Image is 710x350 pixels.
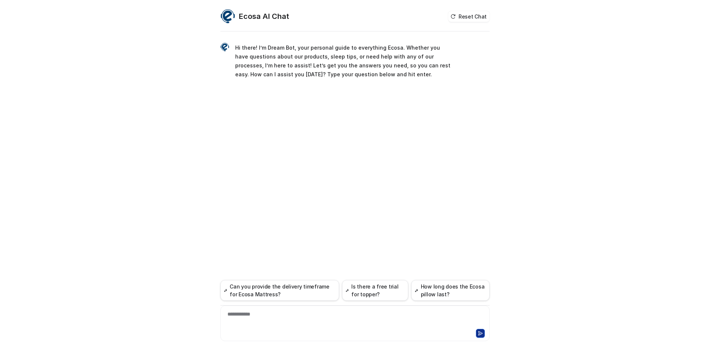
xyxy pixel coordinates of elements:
img: Widget [220,9,235,24]
button: Can you provide the delivery timeframe for Ecosa Mattress? [220,280,339,301]
img: Widget [220,43,229,51]
h2: Ecosa AI Chat [239,11,289,21]
button: Is there a free trial for topper? [342,280,408,301]
button: How long does the Ecosa pillow last? [411,280,490,301]
button: Reset Chat [448,11,490,22]
p: Hi there! I’m Dream Bot, your personal guide to everything Ecosa. Whether you have questions abou... [235,43,452,79]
